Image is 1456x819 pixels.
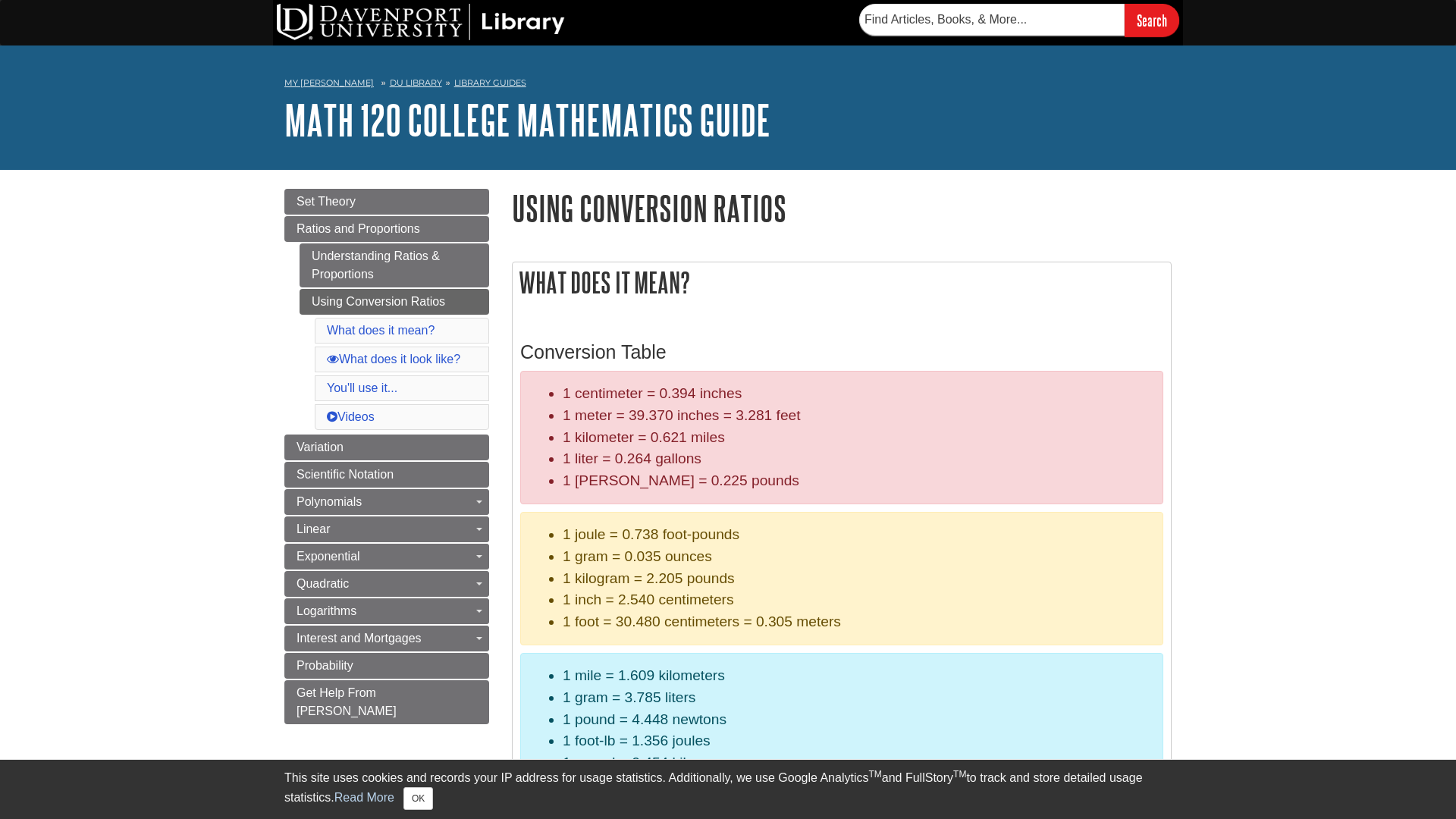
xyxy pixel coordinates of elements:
[297,604,356,617] span: Logarithms
[563,589,1151,611] li: 1 inch = 2.540 centimeters
[859,4,1179,36] form: Searches DU Library's articles, books, and more
[297,195,356,208] span: Set Theory
[284,96,770,143] a: MATH 120 College Mathematics Guide
[297,577,349,590] span: Quadratic
[297,522,330,535] span: Linear
[563,687,1151,709] li: 1 gram = 3.785 liters
[284,626,489,651] a: Interest and Mortgages
[284,462,489,488] a: Scientific Notation
[513,262,1171,303] h2: What does it mean?
[563,568,1151,590] li: 1 kilogram = 2.205 pounds
[284,544,489,570] a: Exponential
[284,189,489,215] a: Set Theory
[327,324,435,337] a: What does it mean?
[284,680,489,724] a: Get Help From [PERSON_NAME]
[868,769,881,780] sup: TM
[284,435,489,460] a: Variation
[297,441,344,453] span: Variation
[563,752,1151,774] li: 1 pound = 0.454 kilograms
[300,289,489,315] a: Using Conversion Ratios
[563,611,1151,633] li: 1 foot = 30.480 centimeters = 0.305 meters
[454,77,526,88] a: Library Guides
[563,709,1151,731] li: 1 pound = 4.448 newtons
[563,665,1151,687] li: 1 mile = 1.609 kilometers
[277,4,565,40] img: DU Library
[297,222,420,235] span: Ratios and Proportions
[284,77,374,89] a: My [PERSON_NAME]
[284,189,489,724] div: Guide Page Menu
[859,4,1125,36] input: Find Articles, Books, & More...
[297,659,353,672] span: Probability
[563,448,1151,470] li: 1 liter = 0.264 gallons
[284,571,489,597] a: Quadratic
[1125,4,1179,36] input: Search
[284,216,489,242] a: Ratios and Proportions
[390,77,442,88] a: DU Library
[284,516,489,542] a: Linear
[953,769,966,780] sup: TM
[334,791,394,804] a: Read More
[327,381,397,394] a: You'll use it...
[297,632,422,645] span: Interest and Mortgages
[563,405,1151,427] li: 1 meter = 39.370 inches = 3.281 feet
[512,189,1172,227] h1: Using Conversion Ratios
[563,524,1151,546] li: 1 joule = 0.738 foot-pounds
[563,546,1151,568] li: 1 gram = 0.035 ounces
[284,769,1172,810] div: This site uses cookies and records your IP address for usage statistics. Additionally, we use Goo...
[563,427,1151,449] li: 1 kilometer = 0.621 miles
[563,470,1151,492] li: 1 [PERSON_NAME] = 0.225 pounds
[327,410,375,423] a: Videos
[297,686,397,717] span: Get Help From [PERSON_NAME]
[297,550,360,563] span: Exponential
[520,341,1163,363] h3: Conversion Table
[284,73,1172,97] nav: breadcrumb
[327,353,460,366] a: What does it look like?
[284,653,489,679] a: Probability
[284,598,489,624] a: Logarithms
[563,383,1151,405] li: 1 centimeter = 0.394 inches
[297,495,362,508] span: Polynomials
[403,787,433,810] button: Close
[284,489,489,515] a: Polynomials
[297,468,394,481] span: Scientific Notation
[563,730,1151,752] li: 1 foot-lb = 1.356 joules
[300,243,489,287] a: Understanding Ratios & Proportions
